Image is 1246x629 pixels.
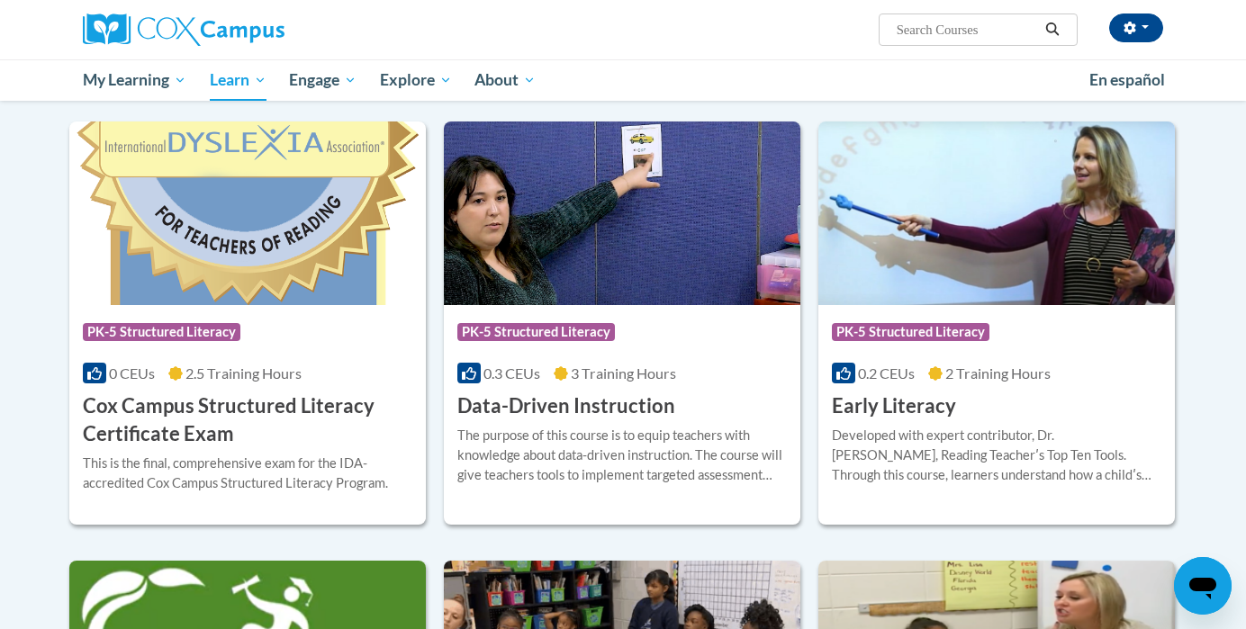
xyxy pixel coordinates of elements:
span: 0 CEUs [109,364,155,382]
span: 2.5 Training Hours [185,364,302,382]
img: Course Logo [444,121,800,305]
span: Learn [210,69,266,91]
span: Explore [380,69,452,91]
span: 2 Training Hours [945,364,1051,382]
span: PK-5 Structured Literacy [832,323,989,341]
a: My Learning [71,59,198,101]
a: En español [1078,61,1177,99]
div: Main menu [56,59,1190,101]
a: About [464,59,548,101]
img: Course Logo [69,121,426,305]
a: Cox Campus [83,13,425,46]
span: My Learning [83,69,186,91]
span: Engage [289,69,357,91]
a: Course LogoPK-5 Structured Literacy0.3 CEUs3 Training Hours Data-Driven InstructionThe purpose of... [444,121,800,525]
div: The purpose of this course is to equip teachers with knowledge about data-driven instruction. The... [457,426,787,485]
a: Learn [198,59,278,101]
img: Cox Campus [83,13,284,46]
span: En español [1089,70,1165,89]
iframe: Button to launch messaging window [1174,557,1232,615]
button: Search [1039,19,1066,40]
a: Course LogoPK-5 Structured Literacy0.2 CEUs2 Training Hours Early LiteracyDeveloped with expert c... [818,121,1175,525]
div: Developed with expert contributor, Dr. [PERSON_NAME], Reading Teacherʹs Top Ten Tools. Through th... [832,426,1161,485]
span: About [474,69,536,91]
input: Search Courses [895,19,1039,40]
div: This is the final, comprehensive exam for the IDA-accredited Cox Campus Structured Literacy Program. [83,454,412,493]
h3: Early Literacy [832,392,956,420]
span: PK-5 Structured Literacy [83,323,240,341]
a: Course LogoPK-5 Structured Literacy0 CEUs2.5 Training Hours Cox Campus Structured Literacy Certif... [69,121,426,525]
h3: Data-Driven Instruction [457,392,675,420]
a: Engage [277,59,368,101]
img: Course Logo [818,121,1175,305]
span: 0.2 CEUs [858,364,915,382]
span: 0.3 CEUs [483,364,540,382]
button: Account Settings [1109,13,1163,42]
a: Explore [368,59,464,101]
span: PK-5 Structured Literacy [457,323,615,341]
h3: Cox Campus Structured Literacy Certificate Exam [83,392,412,448]
span: 3 Training Hours [571,364,676,382]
